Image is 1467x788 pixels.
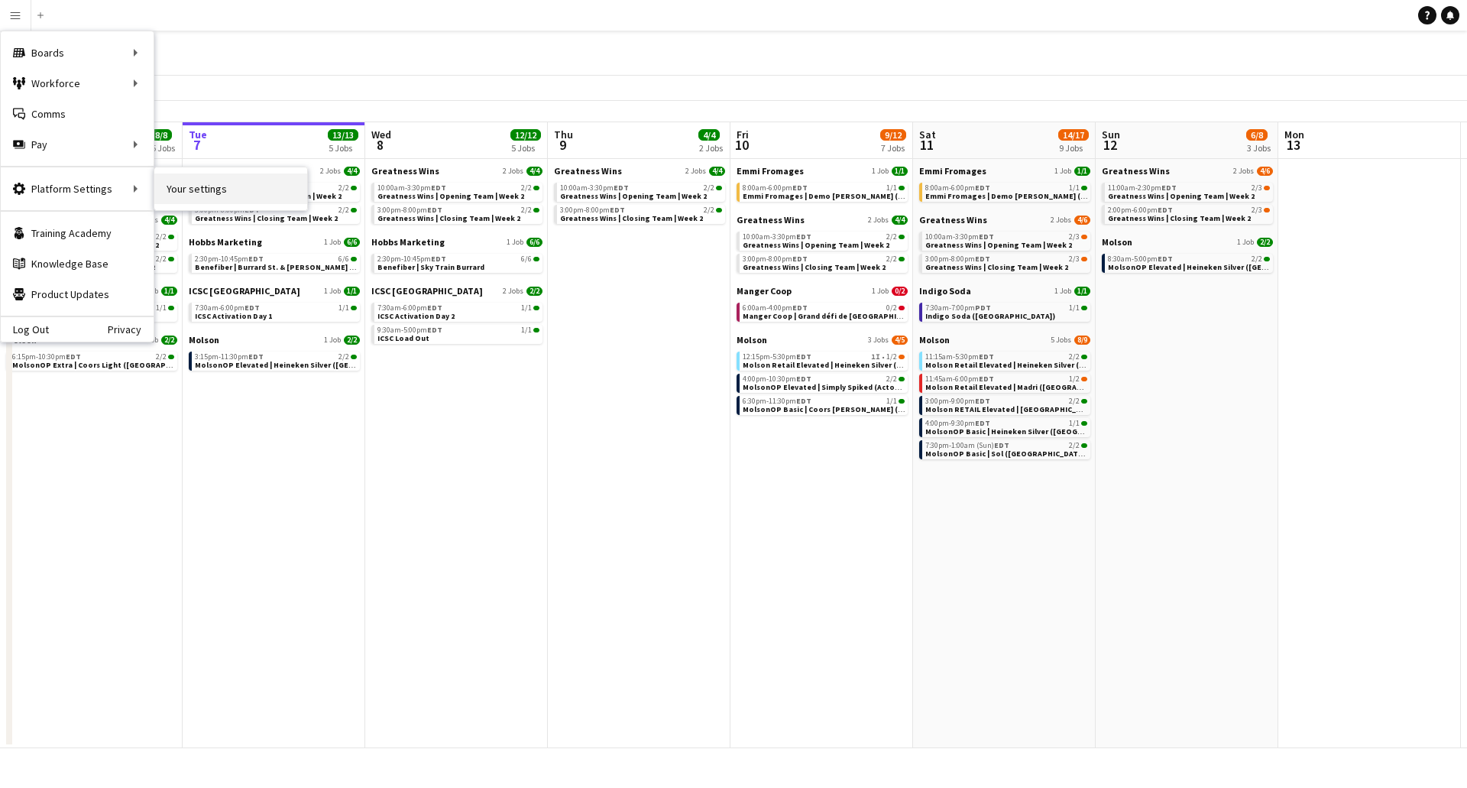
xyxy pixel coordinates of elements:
span: 1 Job [1054,167,1071,176]
span: 9/12 [880,129,906,141]
span: 9 [552,136,573,154]
span: 1 Job [872,167,889,176]
a: Indigo Soda1 Job1/1 [919,285,1090,297]
span: EDT [1158,205,1173,215]
span: 1 Job [1054,287,1071,296]
div: Greatness Wins2 Jobs4/410:00am-3:30pmEDT2/2Greatness Wins | Opening Team | Week 23:00pm-8:00pmEDT... [189,165,360,236]
span: 7:30am-6:00pm [377,304,442,312]
a: Manger Coop1 Job0/2 [737,285,908,297]
span: 1/1 [161,287,177,296]
div: 9 Jobs [1059,142,1088,154]
div: Greatness Wins2 Jobs4/611:00am-2:30pmEDT2/3Greatness Wins | Opening Team | Week 22:00pm-6:00pmEDT... [1102,165,1273,236]
span: EDT [979,352,994,362]
span: Greatness Wins [919,214,987,225]
span: EDT [1158,254,1173,264]
span: 8:00am-6:00pm [743,184,808,192]
a: 6:30pm-11:30pmEDT1/1MolsonOP Basic | Coors [PERSON_NAME] ([GEOGRAPHIC_DATA], [GEOGRAPHIC_DATA]) [743,396,905,413]
span: 9:30am-5:00pm [377,326,442,334]
span: 2/2 [716,186,722,190]
span: EDT [244,303,260,313]
span: 8/8 [151,129,172,141]
span: 11:15am-5:30pm [925,353,994,361]
a: 7:30am-6:00pmEDT1/1ICSC Activation Day 2 [377,303,539,320]
span: 2/2 [526,287,542,296]
span: EDT [792,183,808,193]
a: 9:30am-5:00pmEDT1/1ICSC Load Out [377,325,539,342]
a: Comms [1,99,154,129]
a: Your settings [154,173,307,204]
span: Molson [189,334,219,345]
span: 10 [734,136,749,154]
span: 4/4 [526,167,542,176]
span: 4/6 [1074,216,1090,225]
span: ICSC Activation Day 2 [377,311,455,321]
div: 7 Jobs [881,142,905,154]
span: Molson Retail Elevated | Heineken Silver (Saint-Léonard, QC) [743,360,1119,370]
div: Boards [1,37,154,68]
span: 10:00am-3:30pm [560,184,629,192]
a: 11:45am-6:00pmEDT1/2Molson Retail Elevated | Madri ([GEOGRAPHIC_DATA], [GEOGRAPHIC_DATA]) [925,374,1087,391]
span: 1/1 [899,186,905,190]
span: 2/2 [338,206,349,214]
div: Hobbs Marketing1 Job6/62:30pm-10:45pmEDT6/6Benefiber | Sky Train Burrard [371,236,542,285]
span: 4:00pm-10:30pm [743,375,811,383]
span: 1/1 [1069,420,1080,427]
span: 6/8 [1246,129,1268,141]
span: 1 Job [324,336,341,345]
span: 11:00am-2:30pm [1108,184,1177,192]
span: EDT [975,254,990,264]
span: Greatness Wins [371,165,439,177]
a: 3:00pm-8:00pmEDT2/3Greatness Wins | Closing Team | Week 2 [925,254,1087,271]
span: 1/1 [1074,167,1090,176]
span: EDT [427,303,442,313]
span: Indigo Soda (BC) [925,311,1055,321]
a: 8:30am-5:00pmEDT2/2MolsonOP Elevated | Heineken Silver ([GEOGRAPHIC_DATA][PERSON_NAME], [GEOGRAPH... [1108,254,1270,271]
div: Pay [1,129,154,160]
span: 2 Jobs [1051,216,1071,225]
span: Sun [1102,128,1120,141]
a: Molson1 Job2/2 [189,334,360,345]
span: Greatness Wins [737,214,805,225]
a: 6:15pm-10:30pmEDT2/2MolsonOP Extra | Coors Light ([GEOGRAPHIC_DATA], [GEOGRAPHIC_DATA]) [12,352,174,369]
a: 3:00pm-8:00pmEDT2/2Greatness Wins | Closing Team | Week 2 [377,205,539,222]
a: Hobbs Marketing1 Job6/6 [189,236,360,248]
span: Manger Coop [737,285,792,297]
span: 3 Jobs [868,336,889,345]
a: 10:00am-3:30pmEDT2/2Greatness Wins | Opening Team | Week 2 [560,183,722,200]
div: Emmi Fromages1 Job1/18:00am-6:00pmEDT1/1Emmi Fromages | Demo [PERSON_NAME] ([GEOGRAPHIC_DATA], [G... [919,165,1090,214]
span: Indigo Soda [919,285,971,297]
span: EDT [431,254,446,264]
span: EDT [431,183,446,193]
span: EDT [994,440,1009,450]
span: Tue [189,128,207,141]
span: EDT [796,374,811,384]
span: 2:30pm-10:45pm [195,255,264,263]
span: 13/13 [328,129,358,141]
a: Privacy [108,323,154,336]
a: 3:00pm-8:00pmEDT2/2Greatness Wins | Closing Team | Week 2 [195,205,357,222]
a: Molson5 Jobs8/9 [919,334,1090,345]
a: Product Updates [1,279,154,310]
span: 1I [871,353,880,361]
div: Molson1 Job2/23:15pm-11:30pmEDT2/2MolsonOP Elevated | Heineken Silver ([GEOGRAPHIC_DATA], [GEOGRA... [189,334,360,374]
a: Training Academy [1,218,154,248]
span: Greatness Wins | Opening Team | Week 2 [925,240,1072,250]
span: 4/4 [892,216,908,225]
span: EDT [248,352,264,362]
a: Greatness Wins2 Jobs4/6 [919,214,1090,225]
span: 1/1 [886,184,897,192]
a: 8:00am-6:00pmEDT1/1Emmi Fromages | Demo [PERSON_NAME] ([GEOGRAPHIC_DATA], [GEOGRAPHIC_DATA]) [743,183,905,200]
a: 2:00pm-6:00pmEDT2/3Greatness Wins | Closing Team | Week 2 [1108,205,1270,222]
span: 2 Jobs [685,167,706,176]
span: EDT [66,352,81,362]
span: Wed [371,128,391,141]
span: ICSC Load Out [377,333,429,343]
span: 1 Job [324,238,341,247]
span: EDT [979,374,994,384]
div: 3 Jobs [1247,142,1271,154]
span: Molson [919,334,950,345]
div: Greatness Wins2 Jobs4/410:00am-3:30pmEDT2/2Greatness Wins | Opening Team | Week 23:00pm-8:00pmEDT... [737,214,908,285]
div: Molson1 Job2/28:30am-5:00pmEDT2/2MolsonOP Elevated | Heineken Silver ([GEOGRAPHIC_DATA][PERSON_NA... [1102,236,1273,276]
div: • [743,353,905,361]
span: Greatness Wins | Closing Team | Week 2 [925,262,1068,272]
